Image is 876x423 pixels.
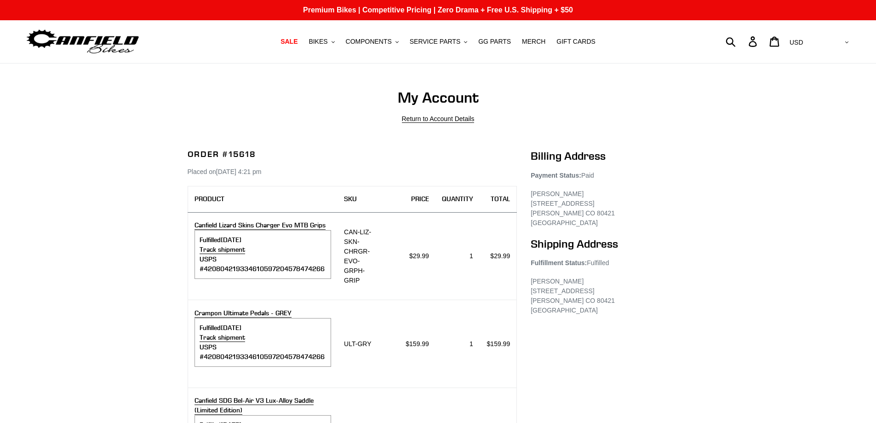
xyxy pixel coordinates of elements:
[276,35,302,48] a: SALE
[731,31,754,52] input: Search
[195,221,326,230] a: Canfield Lizard Skins Charger Evo MTB Grips
[200,255,326,274] div: USPS #420804219334610597204578474266
[221,324,241,332] time: [DATE]
[200,245,245,254] a: Track shipment
[195,309,292,318] a: Crampon Ultimate Pedals - GREY
[200,333,245,342] a: Track shipment
[480,212,517,300] td: $29.99
[478,38,511,46] span: GG PARTS
[435,300,480,388] td: 1
[188,149,517,159] h2: Order #15618
[517,35,550,48] a: MERCH
[341,35,403,48] button: COMPONENTS
[531,172,581,179] strong: Payment Status:
[556,38,595,46] span: GIFT CARDS
[216,168,262,175] time: [DATE] 4:21 pm
[381,186,435,212] th: Price
[435,212,480,300] td: 1
[281,38,298,46] span: SALE
[531,237,688,250] h3: Shipping Address
[552,35,600,48] a: GIFT CARDS
[304,35,339,48] button: BIKES
[435,186,480,212] th: Quantity
[221,236,241,244] time: [DATE]
[531,149,688,162] h3: Billing Address
[195,230,332,279] div: Fulfilled
[522,38,545,46] span: MERCH
[338,186,381,212] th: SKU
[531,189,688,228] p: [PERSON_NAME] [STREET_ADDRESS] [PERSON_NAME] CO 80421 [GEOGRAPHIC_DATA]
[474,35,515,48] a: GG PARTS
[480,186,517,212] th: Total
[195,396,314,415] a: Canfield SDG Bel-Air V3 Lux-Alloy Saddle (Limited Edition)
[309,38,327,46] span: BIKES
[188,89,689,106] h1: My Account
[188,167,517,177] p: Placed on
[25,27,140,56] img: Canfield Bikes
[531,258,688,268] p: Fulfilled
[195,318,332,367] div: Fulfilled
[338,212,381,300] td: CAN-LIZ-SKN-CHRGR-EVO-GRPH-GRIP
[200,342,326,362] div: USPS #420804219334610597204578474266
[480,300,517,388] td: $159.99
[338,300,381,388] td: ULT-GRY
[531,259,587,267] strong: Fulfillment Status:
[188,186,338,212] th: Product
[531,277,688,315] p: [PERSON_NAME] [STREET_ADDRESS] [PERSON_NAME] CO 80421 [GEOGRAPHIC_DATA]
[405,35,472,48] button: SERVICE PARTS
[410,38,460,46] span: SERVICE PARTS
[406,251,429,261] dd: $29.99
[531,171,688,180] p: Paid
[406,339,429,349] dd: $159.99
[402,115,475,123] a: Return to Account Details
[346,38,392,46] span: COMPONENTS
